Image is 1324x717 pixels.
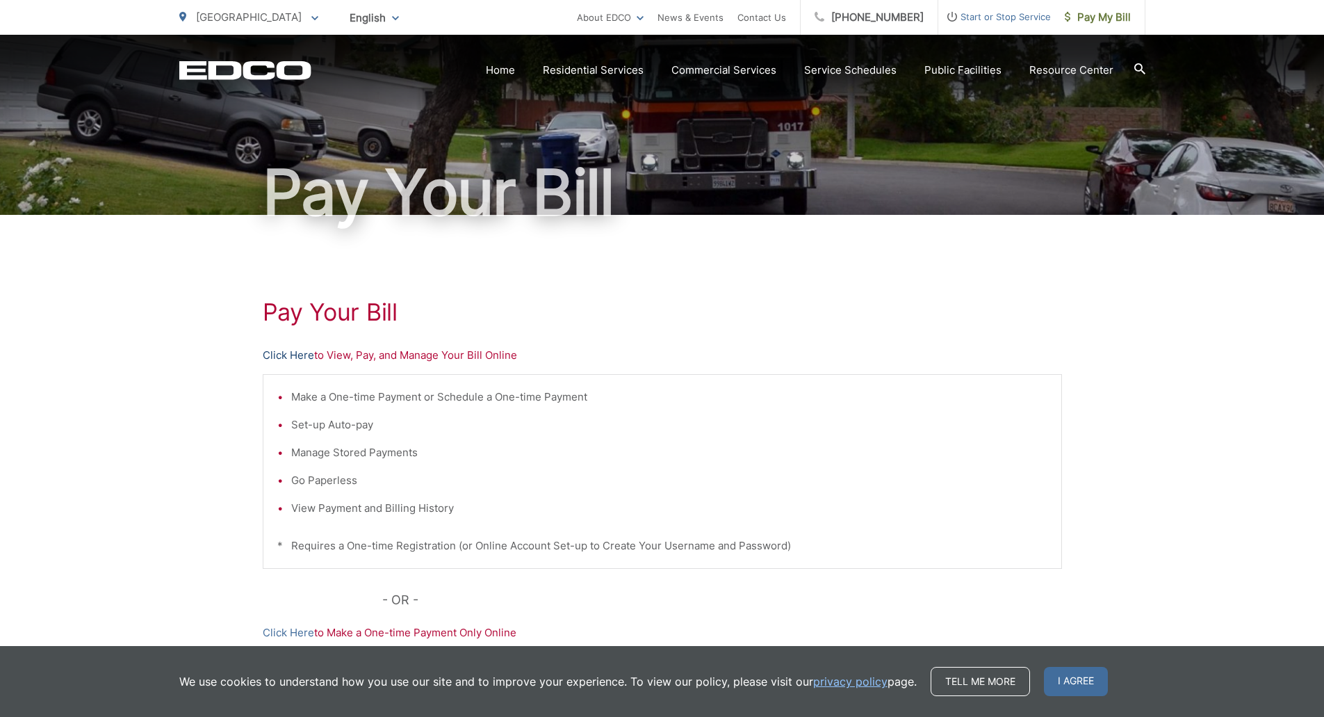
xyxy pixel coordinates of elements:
p: We use cookies to understand how you use our site and to improve your experience. To view our pol... [179,673,917,690]
li: Manage Stored Payments [291,444,1047,461]
p: to View, Pay, and Manage Your Bill Online [263,347,1062,364]
a: privacy policy [813,673,888,690]
li: Set-up Auto-pay [291,417,1047,433]
h1: Pay Your Bill [263,298,1062,326]
a: Click Here [263,347,314,364]
h1: Pay Your Bill [179,158,1145,227]
a: About EDCO [577,9,644,26]
li: Make a One-time Payment or Schedule a One-time Payment [291,389,1047,405]
li: View Payment and Billing History [291,500,1047,517]
a: Resource Center [1029,62,1113,79]
a: Public Facilities [924,62,1002,79]
a: Commercial Services [671,62,776,79]
span: Pay My Bill [1065,9,1131,26]
span: I agree [1044,667,1108,696]
a: News & Events [657,9,724,26]
li: Go Paperless [291,472,1047,489]
p: to Make a One-time Payment Only Online [263,625,1062,641]
span: English [339,6,409,30]
p: * Requires a One-time Registration (or Online Account Set-up to Create Your Username and Password) [277,538,1047,554]
a: EDCD logo. Return to the homepage. [179,61,311,80]
a: Residential Services [543,62,644,79]
a: Contact Us [737,9,786,26]
p: - OR - [382,590,1062,611]
a: Home [486,62,515,79]
a: Service Schedules [804,62,897,79]
a: Click Here [263,625,314,641]
a: Tell me more [931,667,1030,696]
span: [GEOGRAPHIC_DATA] [196,10,302,24]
